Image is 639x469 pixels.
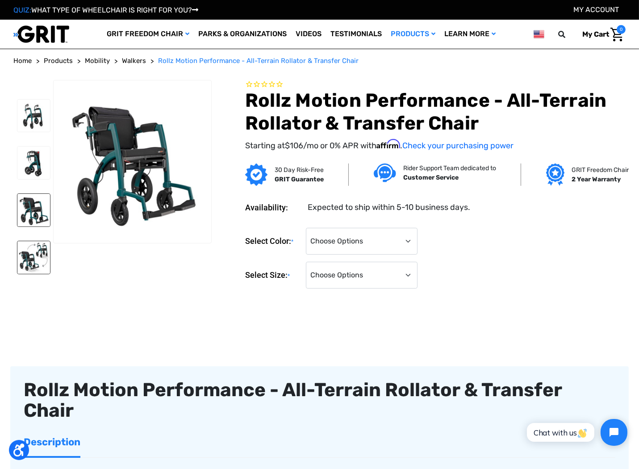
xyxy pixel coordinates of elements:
p: GRIT Freedom Chair [572,165,629,175]
a: Cart with 0 items [576,25,626,44]
a: Parks & Organizations [194,20,291,49]
span: Products [44,57,73,65]
span: My Cart [582,30,609,38]
a: QUIZ:WHAT TYPE OF WHEELCHAIR IS RIGHT FOR YOU? [13,6,198,14]
img: us.png [534,29,544,40]
a: Mobility [85,56,110,66]
strong: 2 Year Warranty [572,176,621,183]
img: Rollz Motion Performance - All-Terrain Rollator & Transfer Chair [17,194,50,226]
a: Rollz Motion Performance - All-Terrain Rollator & Transfer Chair [158,56,359,66]
span: 0 [617,25,626,34]
img: Cart [610,28,623,42]
p: 30 Day Risk-Free [275,165,324,175]
p: Starting at /mo or 0% APR with . [245,139,626,152]
a: Description [24,428,80,456]
img: Rollz Motion Performance - All-Terrain Rollator & Transfer Chair [17,147,50,179]
a: Videos [291,20,326,49]
strong: Customer Service [403,174,459,181]
span: $106 [285,141,303,151]
a: Account [573,5,619,14]
h1: Rollz Motion Performance - All-Terrain Rollator & Transfer Chair [245,89,626,134]
img: Grit freedom [546,163,564,186]
dt: Availability: [245,201,301,214]
div: Rollz Motion Performance - All-Terrain Rollator & Transfer Chair [24,380,615,421]
span: Rollz Motion Performance - All-Terrain Rollator & Transfer Chair [158,57,359,65]
iframe: Tidio Chat [517,411,635,453]
dd: Expected to ship within 5-10 business days. [308,201,470,214]
a: Walkers [122,56,146,66]
a: Products [386,20,440,49]
a: Testimonials [326,20,386,49]
span: Home [13,57,32,65]
img: Rollz Motion Performance - All-Terrain Rollator & Transfer Chair [17,100,50,132]
span: Mobility [85,57,110,65]
nav: Breadcrumb [13,56,626,66]
span: Walkers [122,57,146,65]
input: Search [562,25,576,44]
span: Rated 0.0 out of 5 stars 0 reviews [245,80,626,90]
span: Affirm [376,139,400,149]
a: Home [13,56,32,66]
label: Select Color: [245,228,301,255]
img: Customer service [374,163,396,182]
a: GRIT Freedom Chair [102,20,194,49]
span: QUIZ: [13,6,31,14]
img: Rollz Motion Performance - All-Terrain Rollator & Transfer Chair [54,91,211,231]
a: Check your purchasing power - Learn more about Affirm Financing (opens in modal) [402,141,514,151]
a: Learn More [440,20,500,49]
p: Rider Support Team dedicated to [403,163,496,173]
img: GRIT Guarantee [245,163,267,186]
img: Rollz Motion Performance - All-Terrain Rollator & Transfer Chair [17,241,50,274]
label: Select Size: [245,262,301,289]
a: Products [44,56,73,66]
strong: GRIT Guarantee [275,176,324,183]
img: GRIT All-Terrain Wheelchair and Mobility Equipment [13,25,69,43]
